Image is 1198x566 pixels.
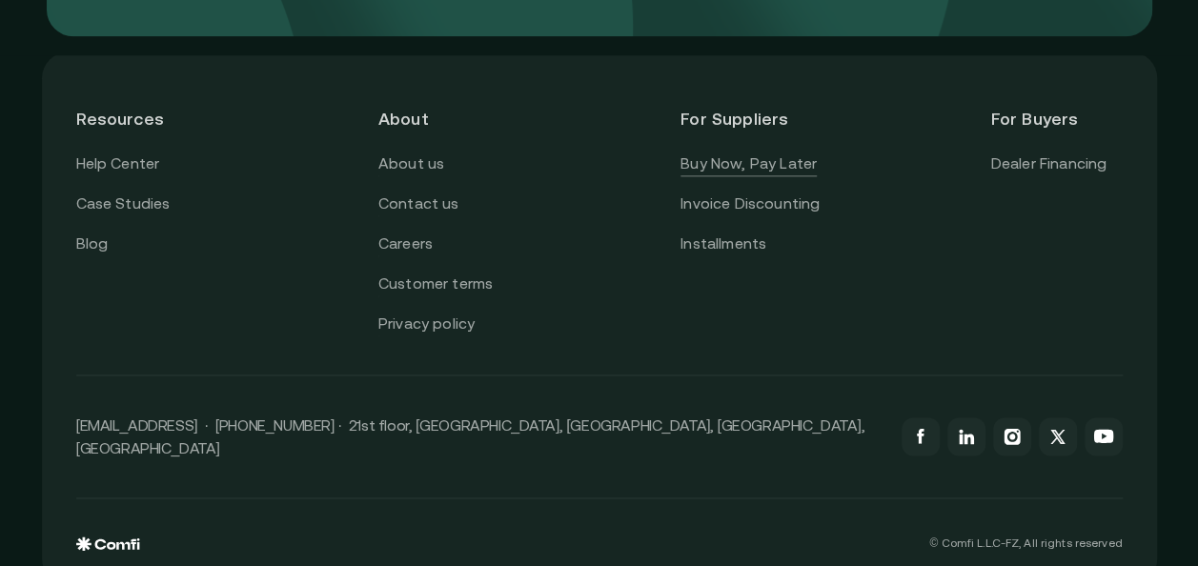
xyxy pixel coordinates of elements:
p: [EMAIL_ADDRESS] · [PHONE_NUMBER] · 21st floor, [GEOGRAPHIC_DATA], [GEOGRAPHIC_DATA], [GEOGRAPHIC_... [76,414,883,459]
a: Privacy policy [378,312,475,336]
a: Contact us [378,192,459,216]
header: About [378,86,510,152]
a: Customer terms [378,272,493,296]
header: Resources [76,86,208,152]
a: Buy Now, Pay Later [680,152,817,176]
p: © Comfi L.L.C-FZ, All rights reserved [929,536,1122,550]
a: Careers [378,232,433,256]
a: Help Center [76,152,160,176]
a: Blog [76,232,109,256]
a: Invoice Discounting [680,192,820,216]
img: comfi logo [76,536,140,552]
a: Installments [680,232,766,256]
a: Dealer Financing [990,152,1107,176]
a: About us [378,152,444,176]
header: For Suppliers [680,86,820,152]
header: For Buyers [990,86,1122,152]
a: Case Studies [76,192,171,216]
